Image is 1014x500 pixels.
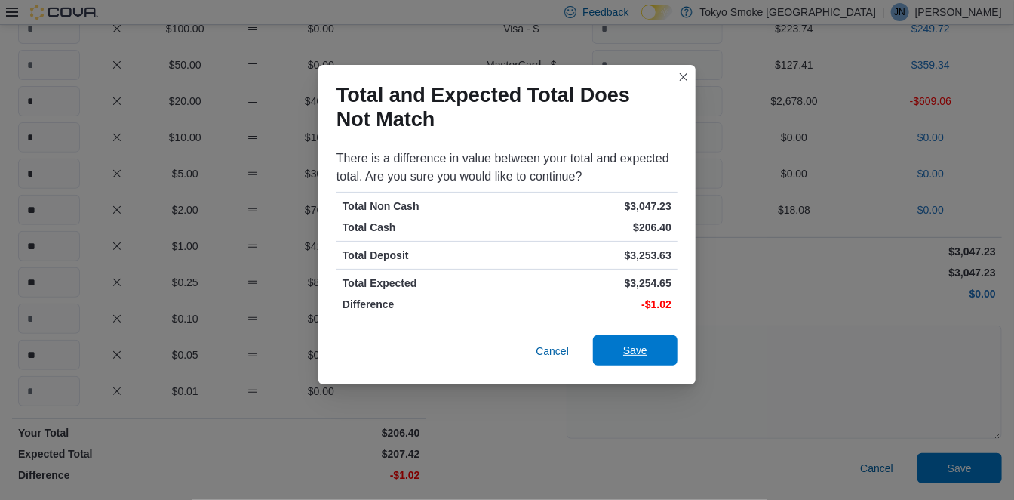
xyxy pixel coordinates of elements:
[336,83,665,131] h1: Total and Expected Total Does Not Match
[510,248,671,263] p: $3,253.63
[510,276,671,291] p: $3,254.65
[336,150,678,186] div: There is a difference in value between your total and expected total. Are you sure you would like...
[674,68,693,86] button: Closes this modal window
[343,276,504,291] p: Total Expected
[343,220,504,235] p: Total Cash
[343,248,504,263] p: Total Deposit
[343,199,504,214] p: Total Non Cash
[623,343,647,358] span: Save
[536,344,569,359] span: Cancel
[510,220,671,235] p: $206.40
[510,297,671,312] p: -$1.02
[343,297,504,312] p: Difference
[530,336,575,366] button: Cancel
[510,199,671,214] p: $3,047.23
[593,335,678,366] button: Save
